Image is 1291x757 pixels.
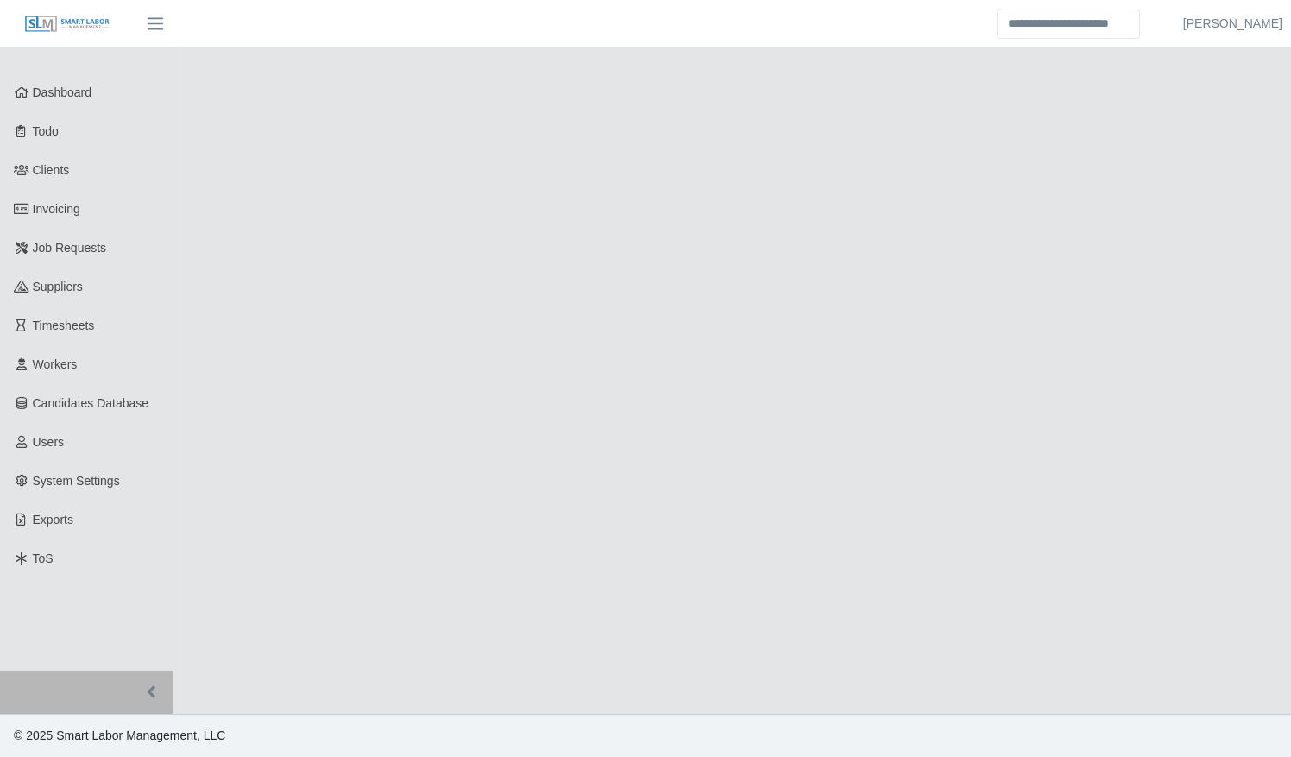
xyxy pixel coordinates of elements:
[33,319,95,332] span: Timesheets
[33,435,65,449] span: Users
[33,85,92,99] span: Dashboard
[33,202,80,216] span: Invoicing
[33,163,70,177] span: Clients
[33,513,73,527] span: Exports
[1183,15,1282,33] a: [PERSON_NAME]
[33,474,120,488] span: System Settings
[33,552,54,565] span: ToS
[33,357,78,371] span: Workers
[24,15,110,34] img: SLM Logo
[33,396,149,410] span: Candidates Database
[33,124,59,138] span: Todo
[33,241,107,255] span: Job Requests
[14,729,225,742] span: © 2025 Smart Labor Management, LLC
[33,280,83,293] span: Suppliers
[997,9,1140,39] input: Search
